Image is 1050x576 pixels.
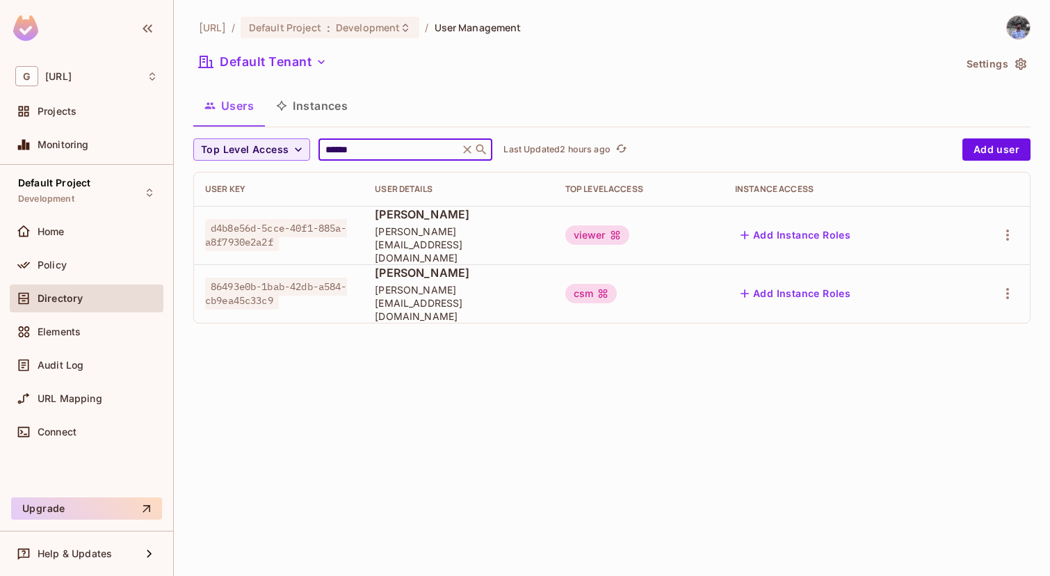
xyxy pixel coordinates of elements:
span: [PERSON_NAME] [375,207,542,222]
span: Development [336,21,400,34]
button: Upgrade [11,497,162,520]
span: [PERSON_NAME][EMAIL_ADDRESS][DOMAIN_NAME] [375,283,542,323]
button: Top Level Access [193,138,310,161]
li: / [425,21,428,34]
span: Workspace: genworx.ai [45,71,72,82]
button: refresh [613,141,630,158]
span: Projects [38,106,76,117]
span: User Management [435,21,522,34]
button: Add Instance Roles [735,282,856,305]
div: Top Level Access [565,184,713,195]
img: SReyMgAAAABJRU5ErkJggg== [13,15,38,41]
div: csm [565,284,617,303]
li: / [232,21,235,34]
span: Elements [38,326,81,337]
span: the active workspace [199,21,226,34]
span: [PERSON_NAME][EMAIL_ADDRESS][DOMAIN_NAME] [375,225,542,264]
span: Policy [38,259,67,271]
button: Instances [265,88,359,123]
span: Default Project [18,177,90,189]
button: Settings [961,53,1031,75]
span: Development [18,193,74,205]
div: Instance Access [735,184,946,195]
span: 86493e0b-1bab-42db-a584-cb9ea45c33c9 [205,278,347,310]
div: viewer [565,225,629,245]
span: Click to refresh data [611,141,630,158]
span: Audit Log [38,360,83,371]
span: URL Mapping [38,393,102,404]
span: : [326,22,331,33]
span: refresh [615,143,627,157]
span: d4b8e56d-5cce-40f1-885a-a8f7930e2a2f [205,219,347,251]
span: Connect [38,426,76,438]
div: User Key [205,184,353,195]
span: Help & Updates [38,548,112,559]
button: Add Instance Roles [735,224,856,246]
span: Directory [38,293,83,304]
div: User Details [375,184,542,195]
span: Top Level Access [201,141,289,159]
span: [PERSON_NAME] [375,265,542,280]
p: Last Updated 2 hours ago [503,144,610,155]
span: G [15,66,38,86]
button: Users [193,88,265,123]
button: Default Tenant [193,51,332,73]
span: Monitoring [38,139,89,150]
img: Mithies [1007,16,1030,39]
span: Home [38,226,65,237]
button: Add user [962,138,1031,161]
span: Default Project [249,21,321,34]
